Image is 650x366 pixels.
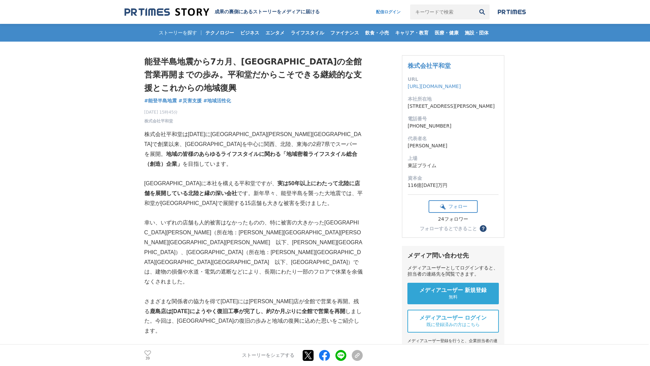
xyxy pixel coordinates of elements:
[150,308,346,314] strong: 鹿島店は[DATE]にようやく復旧工事が完了し、約7か月ぶりに全館で営業を再開
[237,30,262,36] span: ビジネス
[288,30,327,36] span: ライフスタイル
[362,24,392,42] a: 飲食・小売
[242,352,294,358] p: ストーリーをシェアする
[237,24,262,42] a: ビジネス
[408,135,499,142] dt: 代表者名
[215,9,320,15] h2: 成果の裏側にあるストーリーをメディアに届ける
[449,294,458,300] span: 無料
[408,84,461,89] a: [URL][DOMAIN_NAME]
[178,97,202,104] a: #災害支援
[462,30,491,36] span: 施設・団体
[408,122,499,130] dd: [PHONE_NUMBER]
[125,8,209,17] img: 成果の裏側にあるストーリーをメディアに届ける
[410,4,475,19] input: キーワードで検索
[178,98,202,104] span: #災害支援
[480,225,487,232] button: ？
[144,218,363,287] p: 幸い、いずれの店舗も人的被害はなかったものの、特に被害の大きかった[GEOGRAPHIC_DATA][PERSON_NAME]（所在地：[PERSON_NAME][GEOGRAPHIC_DATA...
[288,24,327,42] a: ライフスタイル
[369,4,407,19] a: 配信ログイン
[407,310,499,333] a: メディアユーザー ログイン 既に登録済みの方はこちら
[408,182,499,189] dd: 116億[DATE]万円
[408,115,499,122] dt: 電話番号
[144,297,363,336] p: さまざまな関係者の協力を得て[DATE]には[PERSON_NAME]店が全館で営業を再開。残る しました。今回は、[GEOGRAPHIC_DATA]の復旧の歩みと地域の復興に込めた思いをご紹介...
[263,24,287,42] a: エンタメ
[144,97,177,104] a: #能登半島地震
[408,96,499,103] dt: 本社所在地
[407,283,499,304] a: メディアユーザー 新規登録 無料
[144,180,360,196] strong: 実は50年以上にわたって北陸に店舗を展開している北陸と縁の深い会社
[144,118,173,124] a: 株式会社平和堂
[427,322,480,328] span: 既に登録済みの方はこちら
[408,76,499,83] dt: URL
[475,4,490,19] button: 検索
[144,357,151,360] p: 39
[125,8,320,17] a: 成果の裏側にあるストーリーをメディアに届ける 成果の裏側にあるストーリーをメディアに届ける
[144,109,178,115] span: [DATE] 15時45分
[328,30,362,36] span: ファイナンス
[420,226,477,231] div: フォローするとできること
[408,103,499,110] dd: [STREET_ADDRESS][PERSON_NAME]
[432,24,461,42] a: 医療・健康
[408,155,499,162] dt: 上場
[144,98,177,104] span: #能登半島地震
[498,9,526,15] img: prtimes
[408,175,499,182] dt: 資本金
[419,314,487,322] span: メディアユーザー ログイン
[392,30,431,36] span: キャリア・教育
[203,24,237,42] a: テクノロジー
[203,98,231,104] span: #地域活性化
[419,287,487,294] span: メディアユーザー 新規登録
[408,162,499,169] dd: 東証プライム
[362,30,392,36] span: 飲食・小売
[144,151,357,167] strong: 地域の皆様のあらゆるライフスタイルに関わる「地域密着ライフスタイル総合（創造）企業」
[407,265,499,277] div: メディアユーザーとしてログインすると、担当者の連絡先を閲覧できます。
[432,30,461,36] span: 医療・健康
[462,24,491,42] a: 施設・団体
[203,30,237,36] span: テクノロジー
[203,97,231,104] a: #地域活性化
[429,200,478,213] button: フォロー
[263,30,287,36] span: エンタメ
[481,226,486,231] span: ？
[408,142,499,149] dd: [PERSON_NAME]
[407,251,499,260] div: メディア問い合わせ先
[429,216,478,222] div: 24フォロワー
[392,24,431,42] a: キャリア・教育
[408,62,451,69] a: 株式会社平和堂
[144,179,363,208] p: [GEOGRAPHIC_DATA]に本社を構える平和堂ですが、 です。新年早々、能登半島を襲った大地震では、平和堂が[GEOGRAPHIC_DATA]で展開する15店舗も大きな被害を受けました。
[144,130,363,169] p: 株式会社平和堂は[DATE]に[GEOGRAPHIC_DATA][PERSON_NAME][GEOGRAPHIC_DATA]で創業以来、[GEOGRAPHIC_DATA]を中心に関西、北陸、東海...
[328,24,362,42] a: ファイナンス
[144,55,363,94] h1: 能登半島地震から7カ月、[GEOGRAPHIC_DATA]の全館営業再開までの歩み。平和堂だからこそできる継続的な支援とこれからの地域復興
